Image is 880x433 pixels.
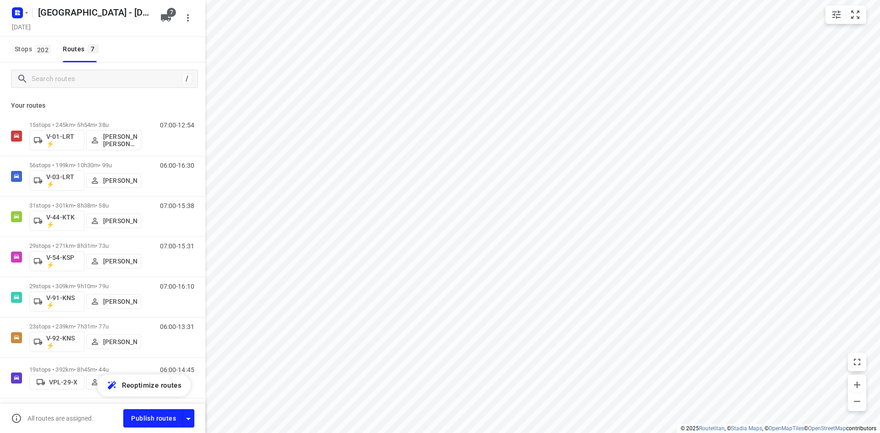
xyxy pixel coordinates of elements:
p: 07:00-12:54 [160,121,194,129]
a: Stadia Maps [731,425,762,432]
span: Publish routes [131,413,176,424]
span: 7 [88,44,99,53]
button: 7 [157,9,175,27]
button: V-44-KTK ⚡ [29,211,84,231]
button: [PERSON_NAME] [86,375,141,389]
button: [PERSON_NAME] [86,173,141,188]
p: [PERSON_NAME] [103,177,137,184]
button: Map settings [827,5,846,24]
input: Search routes [32,72,182,86]
div: small contained button group [825,5,866,24]
p: V-44-KTK ⚡ [46,214,80,228]
p: Your routes [11,101,194,110]
p: 23 stops • 239km • 7h31m • 77u [29,323,141,330]
a: Routetitan [699,425,725,432]
div: Driver app settings [183,412,194,424]
p: 06:00-14:45 [160,366,194,373]
button: VPL-29-X [29,375,84,389]
li: © 2025 , © , © © contributors [681,425,876,432]
p: 15 stops • 245km • 5h54m • 38u [29,121,141,128]
button: Publish routes [123,409,183,427]
p: 07:00-15:31 [160,242,194,250]
p: 31 stops • 301km • 8h38m • 58u [29,202,141,209]
div: Routes [63,44,101,55]
button: V-92-KNS ⚡ [29,332,84,352]
button: [PERSON_NAME] [86,254,141,269]
p: 29 stops • 309km • 9h10m • 79u [29,283,141,290]
p: [PERSON_NAME] [103,338,137,345]
p: 06:00-13:31 [160,323,194,330]
h5: Rename [34,5,153,20]
p: [PERSON_NAME] [PERSON_NAME] An [PERSON_NAME] [103,133,137,148]
p: [PERSON_NAME] [103,298,137,305]
p: 06:00-16:30 [160,162,194,169]
p: All routes are assigned. [27,415,93,422]
p: V-03-LRT ⚡ [46,173,80,188]
a: OpenMapTiles [769,425,804,432]
div: / [182,74,192,84]
span: 202 [35,45,51,54]
span: Stops [15,44,54,55]
a: OpenStreetMap [808,425,846,432]
h5: [DATE] [8,22,34,32]
p: 07:00-15:38 [160,202,194,209]
button: [PERSON_NAME] [86,334,141,349]
button: [PERSON_NAME] [PERSON_NAME] An [PERSON_NAME] [86,130,141,150]
button: Reoptimize routes [97,374,191,396]
p: [PERSON_NAME] [103,258,137,265]
p: 07:00-16:10 [160,283,194,290]
p: V-01-LRT ⚡ [46,133,80,148]
p: VPL-29-X [49,378,77,386]
p: 56 stops • 199km • 10h30m • 99u [29,162,141,169]
button: Fit zoom [846,5,864,24]
button: V-01-LRT ⚡ [29,130,84,150]
p: V-91-KNS ⚡ [46,294,80,309]
button: V-54-KSP ⚡ [29,251,84,271]
button: [PERSON_NAME] [86,214,141,228]
p: [PERSON_NAME] [103,217,137,225]
p: 19 stops • 392km • 8h45m • 44u [29,366,141,373]
p: V-54-KSP ⚡ [46,254,80,269]
p: V-92-KNS ⚡ [46,334,80,349]
span: 7 [167,8,176,17]
button: V-03-LRT ⚡ [29,170,84,191]
button: [PERSON_NAME] [86,294,141,309]
span: Reoptimize routes [122,379,181,391]
button: V-91-KNS ⚡ [29,291,84,312]
p: 29 stops • 271km • 8h31m • 73u [29,242,141,249]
